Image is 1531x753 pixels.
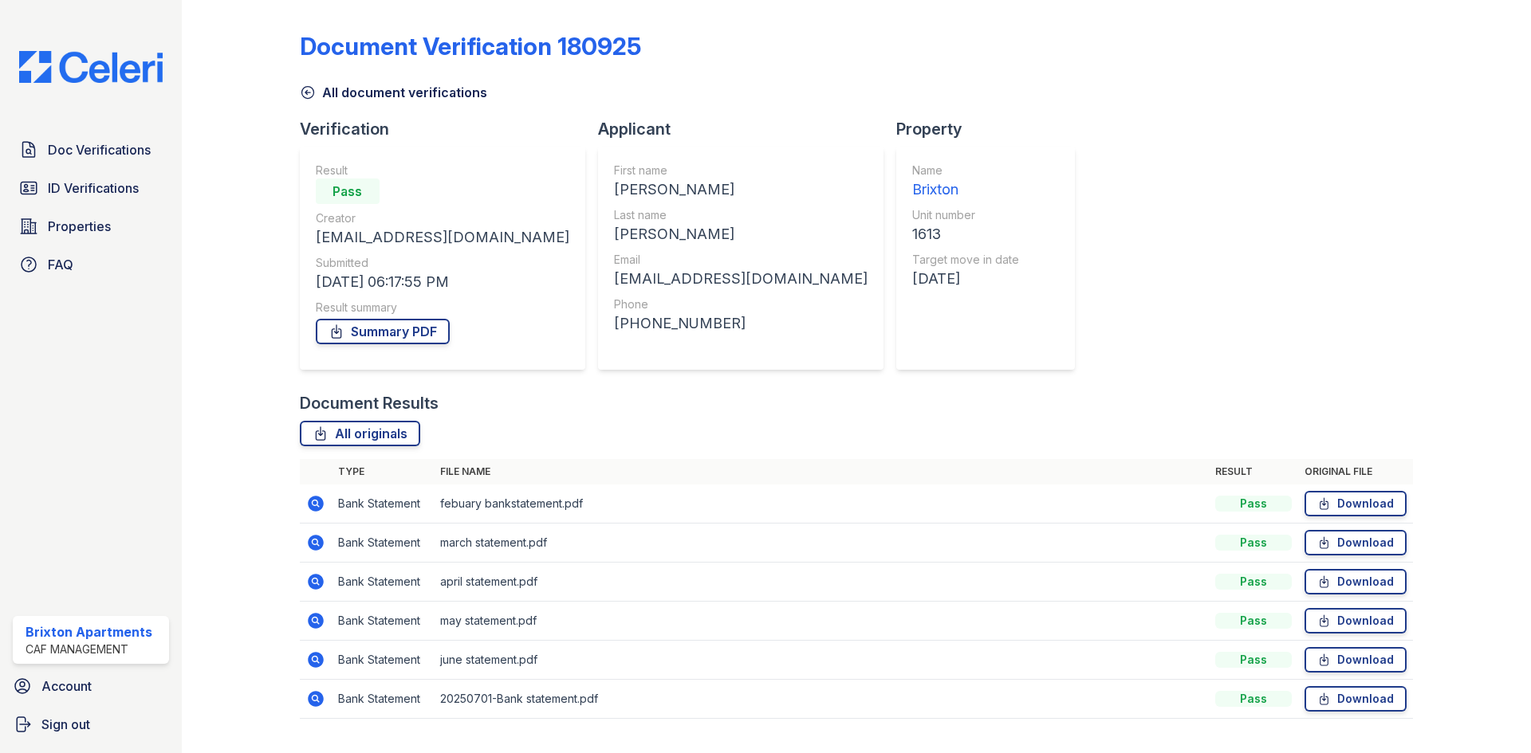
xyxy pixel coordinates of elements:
[434,524,1209,563] td: march statement.pdf
[1215,691,1292,707] div: Pass
[912,163,1019,201] a: Name Brixton
[316,255,569,271] div: Submitted
[1305,530,1407,555] a: Download
[912,178,1019,201] div: Brixton
[332,641,434,680] td: Bank Statement
[300,421,420,446] a: All originals
[1215,652,1292,668] div: Pass
[614,252,868,268] div: Email
[332,459,434,484] th: Type
[614,312,868,335] div: [PHONE_NUMBER]
[6,708,175,740] a: Sign out
[434,641,1209,680] td: june statement.pdf
[896,118,1088,140] div: Property
[316,271,569,293] div: [DATE] 06:17:55 PM
[316,210,569,226] div: Creator
[26,622,152,641] div: Brixton Apartments
[13,134,169,166] a: Doc Verifications
[6,51,175,83] img: CE_Logo_Blue-a8612792a0a2168367f1c8372b55b34899dd931a85d93a1a3d3e32e68fde9ad4.png
[48,255,73,274] span: FAQ
[1209,459,1298,484] th: Result
[912,223,1019,245] div: 1613
[1305,608,1407,633] a: Download
[434,563,1209,602] td: april statement.pdf
[332,602,434,641] td: Bank Statement
[1305,686,1407,712] a: Download
[614,207,868,223] div: Last name
[1305,491,1407,516] a: Download
[316,319,450,344] a: Summary PDF
[48,178,139,198] span: ID Verifications
[332,563,434,602] td: Bank Statement
[316,178,380,204] div: Pass
[614,223,868,245] div: [PERSON_NAME]
[1305,647,1407,673] a: Download
[13,249,169,280] a: FAQ
[41,715,90,734] span: Sign out
[434,602,1209,641] td: may statement.pdf
[1215,535,1292,551] div: Pass
[1215,496,1292,512] div: Pass
[6,670,175,702] a: Account
[912,252,1019,268] div: Target move in date
[598,118,896,140] div: Applicant
[614,178,868,201] div: [PERSON_NAME]
[1305,569,1407,594] a: Download
[614,268,868,290] div: [EMAIL_ADDRESS][DOMAIN_NAME]
[316,226,569,249] div: [EMAIL_ADDRESS][DOMAIN_NAME]
[912,207,1019,223] div: Unit number
[1215,574,1292,590] div: Pass
[13,172,169,204] a: ID Verifications
[13,210,169,242] a: Properties
[316,300,569,316] div: Result summary
[434,680,1209,719] td: 20250701-Bank statement.pdf
[300,32,641,61] div: Document Verification 180925
[26,641,152,657] div: CAF Management
[332,524,434,563] td: Bank Statement
[316,163,569,178] div: Result
[1298,459,1413,484] th: Original file
[614,163,868,178] div: First name
[300,83,487,102] a: All document verifications
[300,118,598,140] div: Verification
[434,484,1209,524] td: febuary bankstatement.pdf
[41,677,92,696] span: Account
[912,163,1019,178] div: Name
[1215,613,1292,629] div: Pass
[434,459,1209,484] th: File name
[300,392,439,414] div: Document Results
[614,296,868,312] div: Phone
[332,484,434,524] td: Bank Statement
[332,680,434,719] td: Bank Statement
[48,140,151,159] span: Doc Verifications
[48,217,111,236] span: Properties
[912,268,1019,290] div: [DATE]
